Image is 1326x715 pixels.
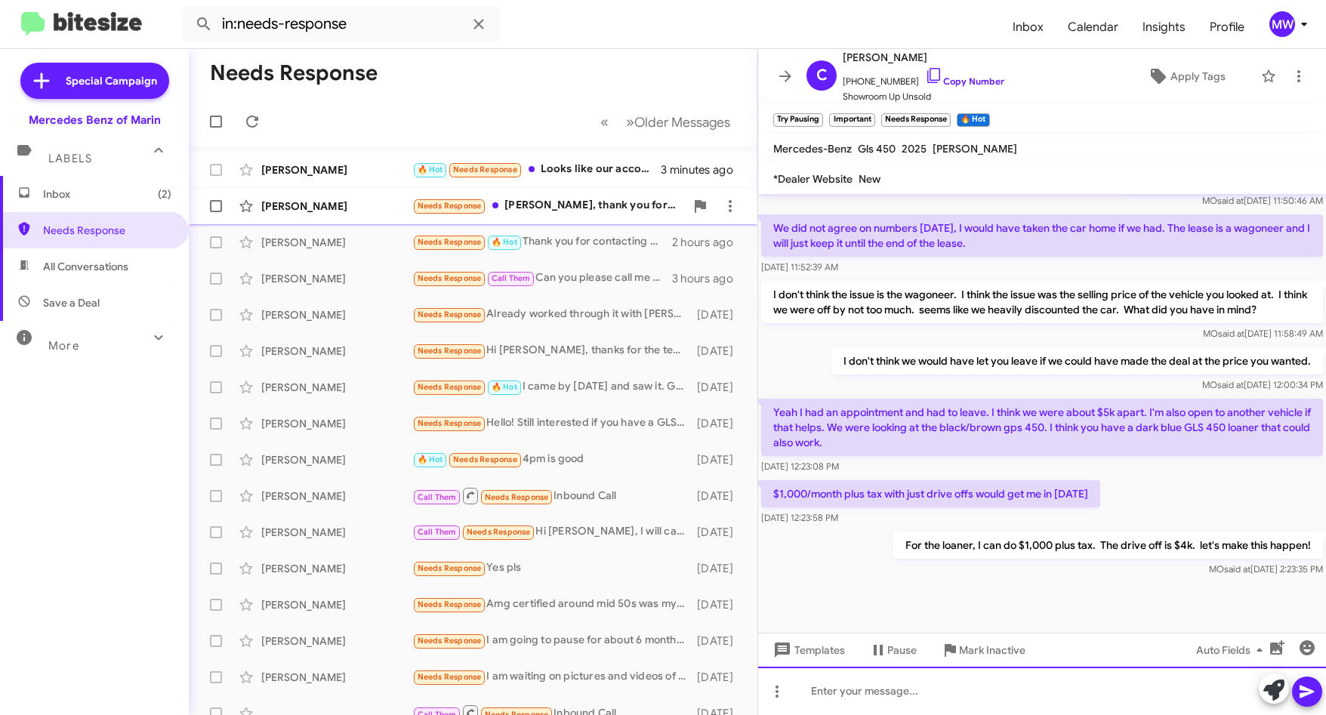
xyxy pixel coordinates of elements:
div: [DATE] [693,525,745,540]
span: Showroom Up Unsold [843,89,1004,104]
span: Apply Tags [1170,63,1226,90]
div: 2 hours ago [672,235,745,250]
div: Hello! Still interested if you have a GLS450 executive rear and exclusive trim. Let me know [412,415,693,432]
span: Special Campaign [66,73,157,88]
span: Templates [770,636,845,664]
button: Mark Inactive [929,636,1038,664]
span: 2025 [902,142,927,156]
span: said at [1217,195,1244,206]
a: Calendar [1056,5,1130,49]
button: Auto Fields [1184,636,1281,664]
div: Yes pls [412,559,693,577]
div: Hi [PERSON_NAME], I will call you [DATE] .. [412,523,693,541]
p: Yeah I had an appointment and had to leave. I think we were about $5k apart. I'm also open to ano... [761,399,1323,456]
span: Needs Response [418,636,482,646]
span: Needs Response [418,418,482,428]
div: Amg certified around mid 50s was my sweet spot...that was a really good deal u had on that other one [412,596,693,613]
span: [PHONE_NUMBER] [843,66,1004,89]
div: 3 minutes ago [661,162,745,177]
span: [DATE] 12:23:08 PM [761,461,839,472]
span: Needs Response [418,346,482,356]
span: Needs Response [418,201,482,211]
span: « [600,112,609,131]
span: Call Them [492,273,531,283]
div: [DATE] [693,670,745,685]
div: [DATE] [693,307,745,322]
span: Needs Response [418,237,482,247]
span: Needs Response [418,273,482,283]
div: [DATE] [693,416,745,431]
div: [DATE] [693,488,745,504]
div: [DATE] [693,597,745,612]
div: [PERSON_NAME] [261,162,412,177]
span: said at [1217,379,1244,390]
div: MW [1269,11,1295,37]
span: Inbox [43,186,171,202]
span: [DATE] 11:52:39 AM [761,261,838,273]
span: Needs Response [418,563,482,573]
div: [PERSON_NAME] [261,380,412,395]
button: Pause [857,636,929,664]
a: Insights [1130,5,1198,49]
div: I came by [DATE] and saw it. Going to pass thanks. [412,378,693,396]
span: Needs Response [418,599,482,609]
span: Needs Response [418,382,482,392]
div: [PERSON_NAME] [261,235,412,250]
span: (2) [158,186,171,202]
div: [PERSON_NAME] [261,271,412,286]
span: Pause [887,636,917,664]
div: Mercedes Benz of Marin [29,112,161,128]
p: $1,000/month plus tax with just drive offs would get me in [DATE] [761,480,1100,507]
button: MW [1257,11,1309,37]
span: said at [1218,328,1244,339]
div: Can you please call me at [PHONE_NUMBER] [412,270,672,287]
span: [PERSON_NAME] [843,48,1004,66]
span: » [626,112,634,131]
p: We did not agree on numbers [DATE], I would have taken the car home if we had. The lease is a wag... [761,214,1323,257]
div: Inbound Call [412,486,693,505]
span: MO [DATE] 2:23:35 PM [1209,563,1323,575]
span: [DATE] 12:23:58 PM [761,512,838,523]
span: Mercedes-Benz [773,142,852,156]
div: [PERSON_NAME] [261,670,412,685]
div: [DATE] [693,344,745,359]
span: All Conversations [43,259,128,274]
input: Search [183,6,500,42]
span: Needs Response [418,310,482,319]
span: More [48,339,79,353]
span: Auto Fields [1196,636,1269,664]
div: [PERSON_NAME] [261,633,412,649]
span: Save a Deal [43,295,100,310]
a: Copy Number [925,76,1004,87]
span: Gls 450 [858,142,896,156]
div: Thank you for contacting me. There is nothing you can do at the present moment. I'll be in touch. [412,233,672,251]
span: MO [DATE] 12:00:34 PM [1202,379,1323,390]
p: For the loaner, I can do $1,000 plus tax. The drive off is $4k. let's make this happen! [893,532,1323,559]
div: Hi [PERSON_NAME], thanks for the text. Before visiting, the lease quote is needed for a 2025 EQS ... [412,342,693,359]
div: [DATE] [693,561,745,576]
span: Needs Response [418,672,482,682]
div: Already worked through it with [PERSON_NAME]. Unfortunately, it won't work out for me, but I do g... [412,306,693,323]
span: Call Them [418,492,457,502]
span: Needs Response [467,527,531,537]
button: Previous [591,106,618,137]
small: Needs Response [881,113,951,127]
small: Try Pausing [773,113,823,127]
span: 🔥 Hot [418,455,443,464]
div: [PERSON_NAME] [261,416,412,431]
div: [PERSON_NAME] [261,307,412,322]
span: New [859,172,880,186]
span: [PERSON_NAME] [933,142,1017,156]
a: Profile [1198,5,1257,49]
div: [PERSON_NAME] [261,525,412,540]
div: [DATE] [693,633,745,649]
div: 4pm is good [412,451,693,468]
span: Inbox [1001,5,1056,49]
div: [PERSON_NAME] [261,452,412,467]
div: [PERSON_NAME] [261,597,412,612]
div: I am going to pause for about 6 months but thank you. [412,632,693,649]
p: I don't think the issue is the wagoneer. I think the issue was the selling price of the vehicle y... [761,281,1323,323]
